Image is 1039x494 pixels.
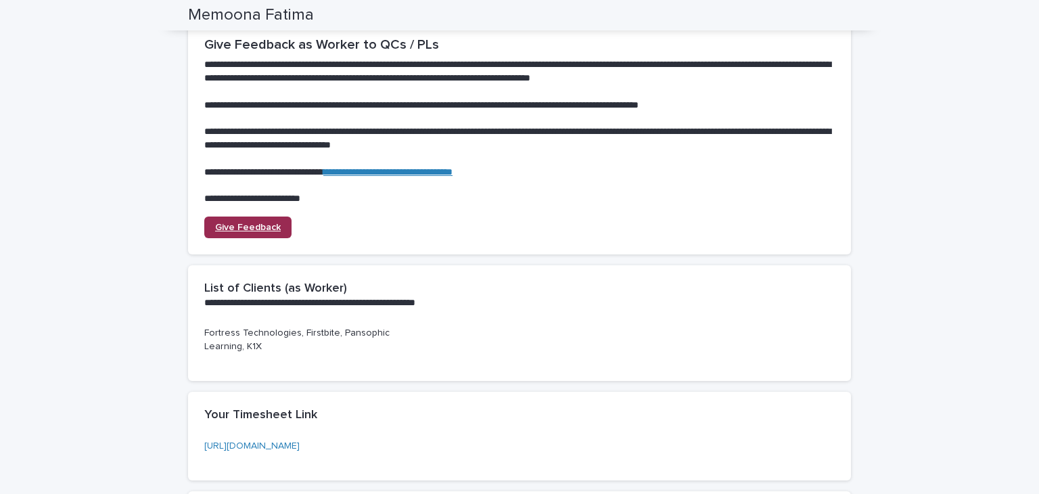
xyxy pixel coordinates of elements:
a: [URL][DOMAIN_NAME] [204,441,300,451]
h2: Memoona Fatima [188,5,314,25]
h2: Your Timesheet Link [204,408,317,423]
span: Give Feedback [215,223,281,232]
h2: List of Clients (as Worker) [204,282,347,296]
p: Fortress Technologies, Firstbite, Pansophic Learning, K1X [204,326,404,355]
h2: Give Feedback as Worker to QCs / PLs [204,37,835,53]
a: Give Feedback [204,217,292,238]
